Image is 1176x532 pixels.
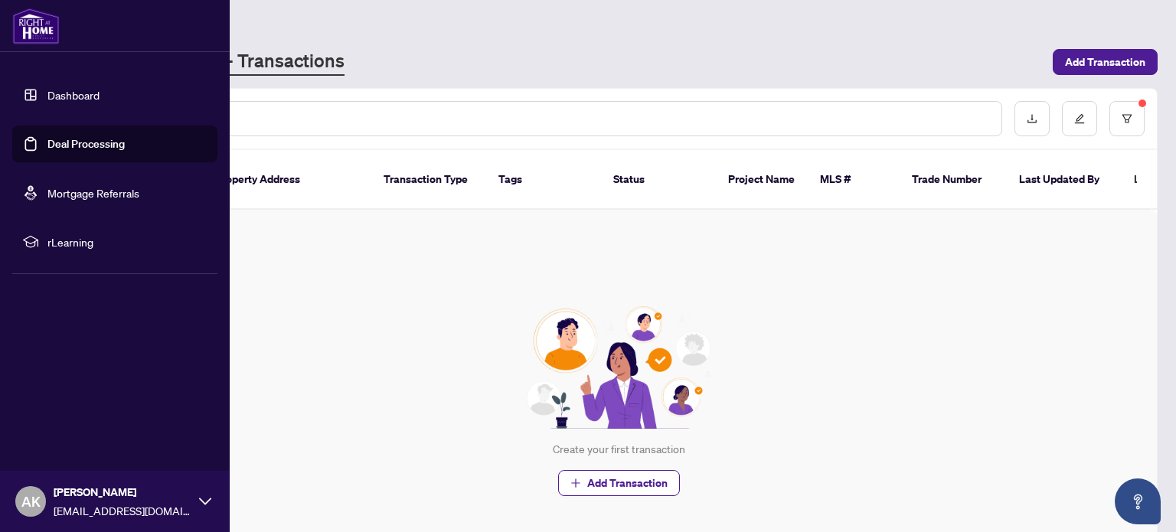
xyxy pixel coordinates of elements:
[1109,101,1145,136] button: filter
[520,306,717,429] img: Null State Icon
[716,150,808,210] th: Project Name
[1065,50,1145,74] span: Add Transaction
[54,484,191,501] span: [PERSON_NAME]
[1053,49,1158,75] button: Add Transaction
[12,8,60,44] img: logo
[1027,113,1037,124] span: download
[553,441,685,458] div: Create your first transaction
[47,233,207,250] span: rLearning
[1115,478,1161,524] button: Open asap
[47,88,100,102] a: Dashboard
[601,150,716,210] th: Status
[1007,150,1122,210] th: Last Updated By
[486,150,601,210] th: Tags
[47,137,125,151] a: Deal Processing
[47,186,139,200] a: Mortgage Referrals
[808,150,900,210] th: MLS #
[587,471,668,495] span: Add Transaction
[1062,101,1097,136] button: edit
[570,478,581,488] span: plus
[1014,101,1050,136] button: download
[203,150,371,210] th: Property Address
[21,491,41,512] span: AK
[900,150,1007,210] th: Trade Number
[371,150,486,210] th: Transaction Type
[558,470,680,496] button: Add Transaction
[1074,113,1085,124] span: edit
[1122,113,1132,124] span: filter
[54,502,191,519] span: [EMAIL_ADDRESS][DOMAIN_NAME]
